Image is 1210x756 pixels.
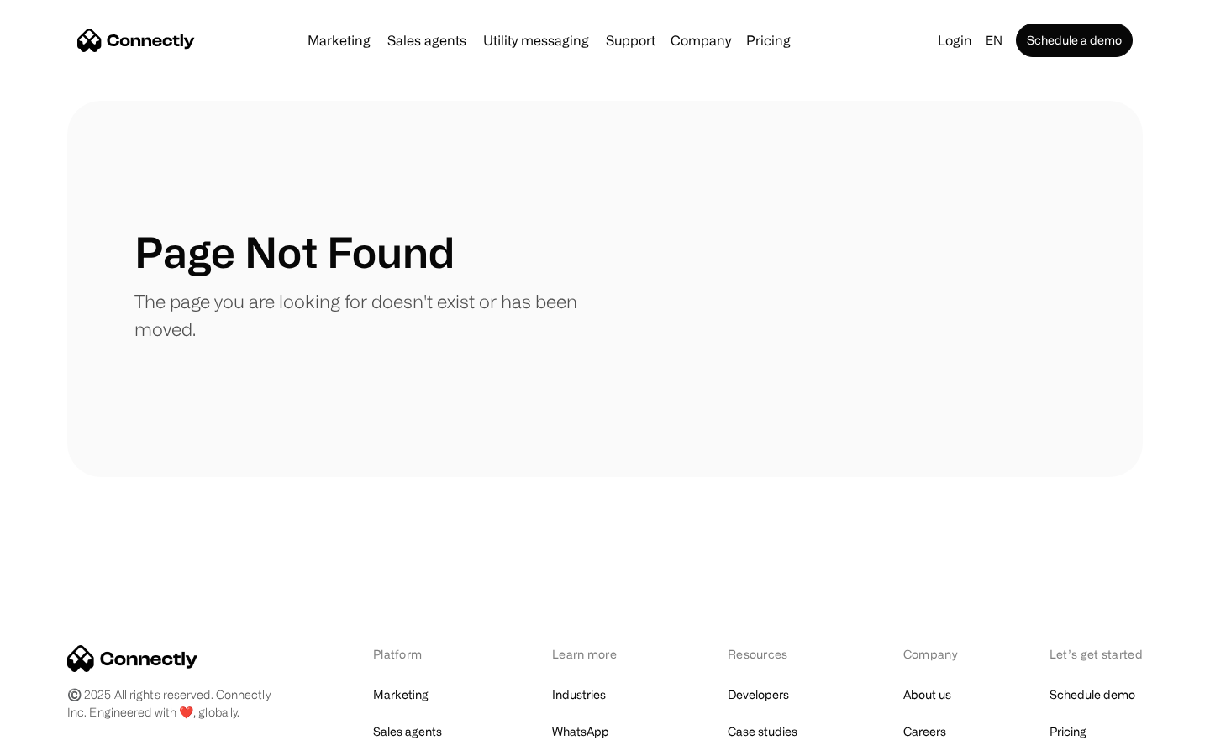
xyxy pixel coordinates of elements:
[134,227,455,277] h1: Page Not Found
[34,727,101,750] ul: Language list
[599,34,662,47] a: Support
[77,28,195,53] a: home
[373,645,465,663] div: Platform
[552,645,640,663] div: Learn more
[728,720,797,743] a: Case studies
[728,645,816,663] div: Resources
[134,287,605,343] p: The page you are looking for doesn't exist or has been moved.
[739,34,797,47] a: Pricing
[665,29,736,52] div: Company
[1016,24,1133,57] a: Schedule a demo
[552,720,609,743] a: WhatsApp
[903,683,951,706] a: About us
[903,720,946,743] a: Careers
[1050,645,1143,663] div: Let’s get started
[1050,683,1135,706] a: Schedule demo
[301,34,377,47] a: Marketing
[671,29,731,52] div: Company
[728,683,789,706] a: Developers
[986,29,1002,52] div: en
[979,29,1013,52] div: en
[1050,720,1086,743] a: Pricing
[381,34,473,47] a: Sales agents
[373,720,442,743] a: Sales agents
[931,29,979,52] a: Login
[476,34,596,47] a: Utility messaging
[373,683,429,706] a: Marketing
[17,725,101,750] aside: Language selected: English
[903,645,962,663] div: Company
[552,683,606,706] a: Industries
